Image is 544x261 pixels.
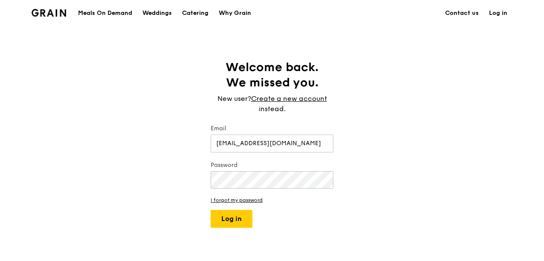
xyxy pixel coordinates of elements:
[211,124,333,133] label: Email
[214,0,256,26] a: Why Grain
[137,0,177,26] a: Weddings
[217,95,251,103] span: New user?
[182,0,208,26] div: Catering
[78,0,132,26] div: Meals On Demand
[32,9,66,17] img: Grain
[440,0,484,26] a: Contact us
[259,105,286,113] span: instead.
[219,0,251,26] div: Why Grain
[211,60,333,90] h1: Welcome back. We missed you.
[142,0,172,26] div: Weddings
[251,94,327,104] a: Create a new account
[211,197,333,203] a: I forgot my password
[484,0,512,26] a: Log in
[211,210,252,228] button: Log in
[177,0,214,26] a: Catering
[211,161,333,169] label: Password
